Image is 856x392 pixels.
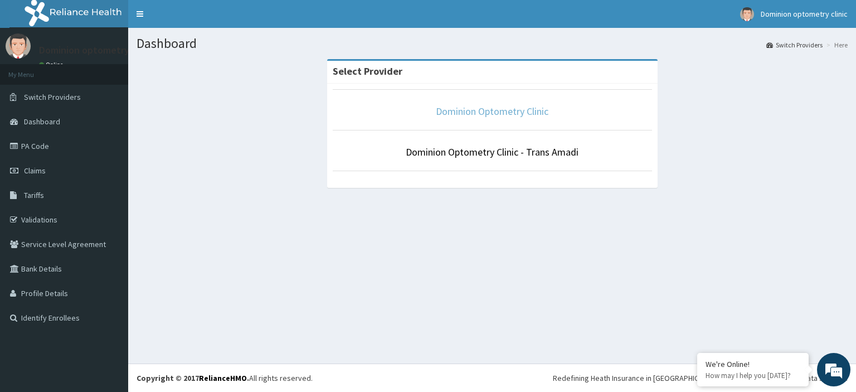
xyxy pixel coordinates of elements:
span: Dashboard [24,117,60,127]
a: RelianceHMO [199,373,247,383]
a: Switch Providers [766,40,823,50]
span: Claims [24,166,46,176]
strong: Copyright © 2017 . [137,373,249,383]
img: User Image [6,33,31,59]
li: Here [824,40,848,50]
div: Redefining Heath Insurance in [GEOGRAPHIC_DATA] using Telemedicine and Data Science! [553,372,848,384]
footer: All rights reserved. [128,364,856,392]
img: User Image [740,7,754,21]
div: We're Online! [706,359,800,369]
a: Dominion Optometry Clinic [436,105,548,118]
span: Dominion optometry clinic [761,9,848,19]
span: Switch Providers [24,92,81,102]
p: How may I help you today? [706,371,800,380]
h1: Dashboard [137,36,848,51]
a: Online [39,61,66,69]
strong: Select Provider [333,65,402,78]
span: Tariffs [24,190,44,200]
p: Dominion optometry clinic [39,45,154,55]
a: Dominion Optometry Clinic - Trans Amadi [406,146,578,158]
